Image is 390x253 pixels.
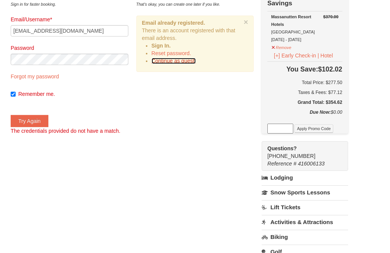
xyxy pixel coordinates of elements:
[294,124,333,133] button: Apply Promo Code
[152,58,196,64] a: Continue as guest.
[298,161,324,167] span: 416006133
[267,79,342,86] h6: Total Price: $277.50
[267,108,342,124] div: $0.00
[271,13,339,43] div: [GEOGRAPHIC_DATA] [DATE] - [DATE]
[271,42,292,51] button: Remove
[262,185,348,199] a: Snow Sports Lessons
[267,89,342,96] div: Taxes & Fees: $77.12
[11,44,128,52] label: Password
[323,14,339,19] del: $370.00
[267,99,342,106] h5: Grand Total: $354.62
[267,145,334,159] span: [PHONE_NUMBER]
[142,20,205,26] strong: Email already registered.
[267,161,296,167] span: Reference #
[310,110,331,115] strong: Due Now:
[11,73,59,80] a: Forgot my password
[11,16,128,23] label: Email/Username*
[152,43,171,49] strong: Sign In.
[11,128,120,134] span: The credentials provided do not have a match.
[136,16,254,72] div: There is an account registered with that email address.
[11,0,128,8] div: Sign in for faster booking.
[262,171,348,185] a: Lodging
[267,145,297,151] strong: Questions?
[11,25,128,37] input: Email/Username*
[152,50,191,56] a: Reset password.
[262,230,348,244] a: Biking
[11,115,48,127] button: Try Again
[262,200,348,214] a: Lift Tickets
[136,0,254,8] div: That's okay, you can create one later if you like.
[244,18,248,26] button: ×
[18,90,128,98] label: Remember me.
[286,65,318,73] span: You Save:
[271,51,336,60] button: [+] Early Check-in | Hotel
[262,215,348,229] a: Activities & Attractions
[271,14,311,27] strong: Massanutten Resort Hotels
[267,65,342,73] h4: $102.02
